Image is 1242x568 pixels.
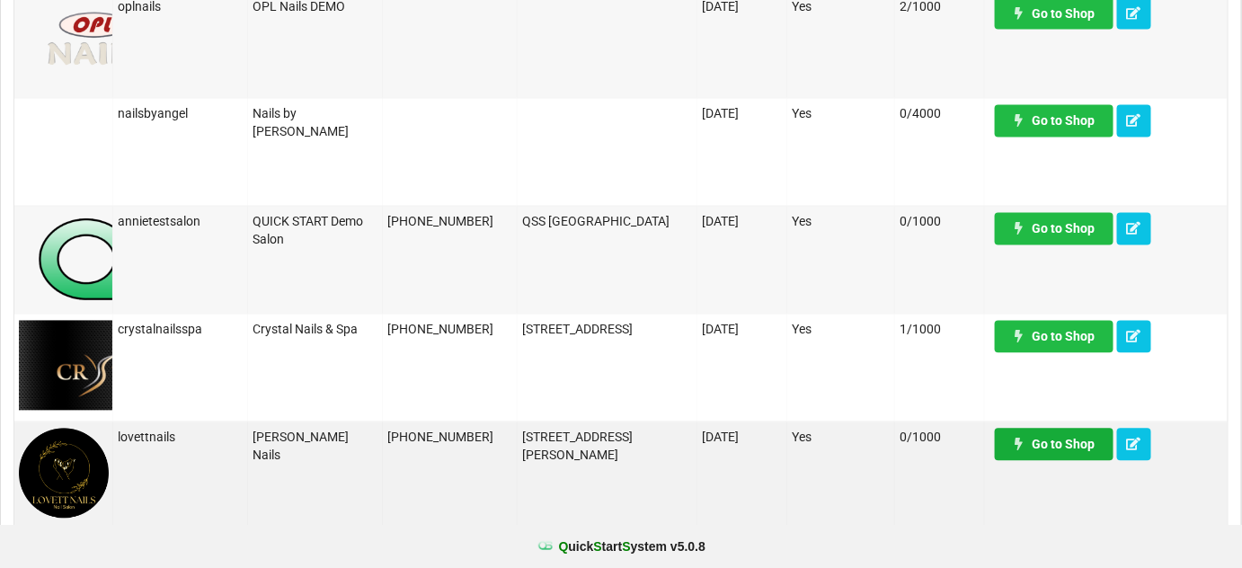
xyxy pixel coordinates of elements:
div: 1/1000 [900,321,980,339]
a: Go to Shop [995,429,1113,461]
div: Yes [792,213,890,231]
a: Go to Shop [995,105,1113,138]
img: CrystalNails_luxurylogo.png [19,321,271,411]
div: lovettnails [118,429,243,447]
a: Go to Shop [995,213,1113,245]
div: [DATE] [702,213,782,231]
div: Yes [792,105,890,123]
div: [DATE] [702,321,782,339]
span: S [622,539,630,554]
a: Go to Shop [995,321,1113,353]
div: Crystal Nails & Spa [253,321,377,339]
div: nailsbyangel [118,105,243,123]
div: 0/1000 [900,213,980,231]
div: [PHONE_NUMBER] [387,429,512,447]
div: [DATE] [702,429,782,447]
div: 0/1000 [900,429,980,447]
div: 0/4000 [900,105,980,123]
div: Yes [792,429,890,447]
div: [DATE] [702,105,782,123]
div: [PHONE_NUMBER] [387,321,512,339]
span: S [594,539,602,554]
div: Yes [792,321,890,339]
div: [PERSON_NAME] Nails [253,429,377,465]
div: [STREET_ADDRESS] [522,321,692,339]
img: favicon.ico [537,537,554,555]
div: crystalnailsspa [118,321,243,339]
div: QSS [GEOGRAPHIC_DATA] [522,213,692,231]
div: QUICK START Demo Salon [253,213,377,249]
img: Lovett1.png [19,429,109,519]
div: annietestsalon [118,213,243,231]
b: uick tart ystem v 5.0.8 [559,537,705,555]
img: QSS_Logo.png [19,213,618,303]
div: Nails by [PERSON_NAME] [253,105,377,141]
span: Q [559,539,569,554]
div: [STREET_ADDRESS][PERSON_NAME] [522,429,692,465]
div: [PHONE_NUMBER] [387,213,512,231]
